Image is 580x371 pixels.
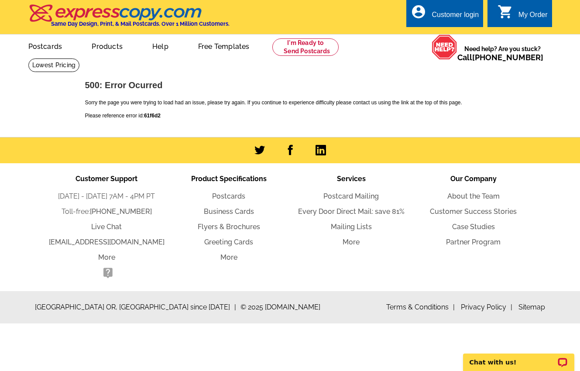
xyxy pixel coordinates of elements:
a: Every Door Direct Mail: save 81% [298,207,405,216]
a: Partner Program [446,238,501,246]
p: Sorry the page you were trying to load had an issue, please try again. If you continue to experie... [85,99,495,106]
span: Product Specifications [191,175,267,183]
a: Sitemap [518,303,545,311]
a: Postcards [212,192,245,200]
a: Help [138,35,182,56]
a: Flyers & Brochures [198,223,260,231]
a: Postcard Mailing [323,192,379,200]
span: Customer Support [76,175,137,183]
i: account_circle [411,4,426,20]
a: Live Chat [91,223,122,231]
b: 61f6d2 [144,113,161,119]
a: Customer Success Stories [430,207,517,216]
a: Privacy Policy [461,303,512,311]
li: Toll-free: [45,206,168,217]
a: Mailing Lists [331,223,372,231]
a: Business Cards [204,207,254,216]
li: [DATE] - [DATE] 7AM - 4PM PT [45,191,168,202]
a: account_circle Customer login [411,10,479,21]
a: Products [78,35,137,56]
span: Services [337,175,366,183]
a: Case Studies [452,223,495,231]
div: Customer login [432,11,479,23]
span: [GEOGRAPHIC_DATA] OR, [GEOGRAPHIC_DATA] since [DATE] [35,302,236,313]
a: Terms & Conditions [386,303,455,311]
img: help [432,34,457,60]
a: Free Templates [184,35,264,56]
a: More [98,253,115,261]
span: Call [457,53,543,62]
h4: Same Day Design, Print, & Mail Postcards. Over 1 Million Customers. [51,21,230,27]
a: Postcards [14,35,76,56]
a: Greeting Cards [204,238,253,246]
h1: 500: Error Ocurred [85,81,495,90]
a: shopping_cart My Order [498,10,548,21]
span: © 2025 [DOMAIN_NAME] [240,302,320,313]
a: [PHONE_NUMBER] [472,53,543,62]
a: Same Day Design, Print, & Mail Postcards. Over 1 Million Customers. [28,10,230,27]
a: More [343,238,360,246]
a: More [220,253,237,261]
a: About the Team [447,192,500,200]
div: My Order [518,11,548,23]
a: [PHONE_NUMBER] [90,207,152,216]
p: Please reference error id: [85,112,495,120]
span: Need help? Are you stuck? [457,45,548,62]
a: [EMAIL_ADDRESS][DOMAIN_NAME] [49,238,165,246]
span: Our Company [450,175,497,183]
i: shopping_cart [498,4,513,20]
iframe: LiveChat chat widget [457,344,580,371]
